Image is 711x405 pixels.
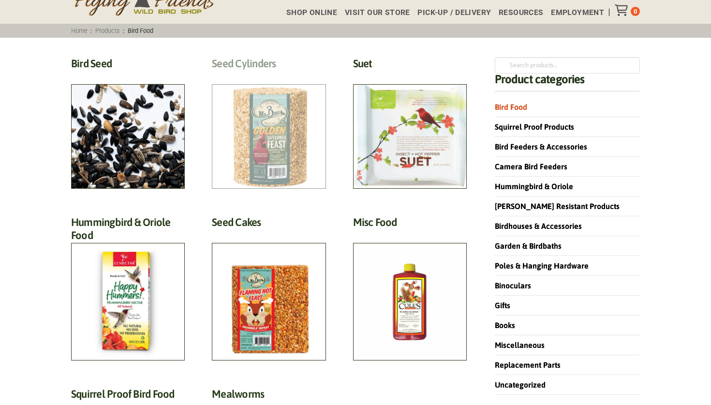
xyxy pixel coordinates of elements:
a: [PERSON_NAME] Resistant Products [495,202,620,210]
a: Visit product category Hummingbird & Oriole Food [71,216,185,360]
a: Visit product category Suet [353,57,467,189]
a: Visit product category Bird Seed [71,57,185,189]
a: Visit product category Misc Food [353,216,467,360]
span: 0 [634,8,637,15]
a: Poles & Hanging Hardware [495,261,589,270]
a: Hummingbird & Oriole [495,182,573,191]
h2: Suet [353,57,467,75]
a: Uncategorized [495,380,546,389]
div: Toggle Off Canvas Content [615,4,631,16]
h2: Hummingbird & Oriole Food [71,216,185,247]
span: Bird Food [124,27,156,34]
span: Resources [499,9,544,16]
a: Miscellaneous [495,341,545,349]
a: Employment [543,9,604,16]
a: Gifts [495,301,510,310]
a: Visit product category Seed Cylinders [212,57,326,189]
input: Search products… [495,57,640,74]
a: Shop Online [279,9,337,16]
h4: Product categories [495,74,640,91]
h2: Seed Cylinders [212,57,326,75]
a: Visit product category Seed Cakes [212,216,326,360]
a: Products [92,27,123,34]
a: Home [68,27,91,34]
span: Visit Our Store [345,9,410,16]
a: Resources [491,9,543,16]
span: Pick-up / Delivery [417,9,491,16]
a: Birdhouses & Accessories [495,222,582,230]
a: Squirrel Proof Products [495,122,574,131]
a: Books [495,321,515,330]
span: : : [68,27,156,34]
a: Bird Food [495,103,527,111]
span: Shop Online [286,9,337,16]
a: Replacement Parts [495,360,561,369]
span: Employment [551,9,604,16]
a: Visit Our Store [337,9,410,16]
h2: Misc Food [353,216,467,234]
a: Binoculars [495,281,531,290]
a: Bird Feeders & Accessories [495,142,587,151]
h2: Bird Seed [71,57,185,75]
a: Garden & Birdbaths [495,241,562,250]
a: Camera Bird Feeders [495,162,567,171]
a: Pick-up / Delivery [410,9,491,16]
h2: Seed Cakes [212,216,326,234]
